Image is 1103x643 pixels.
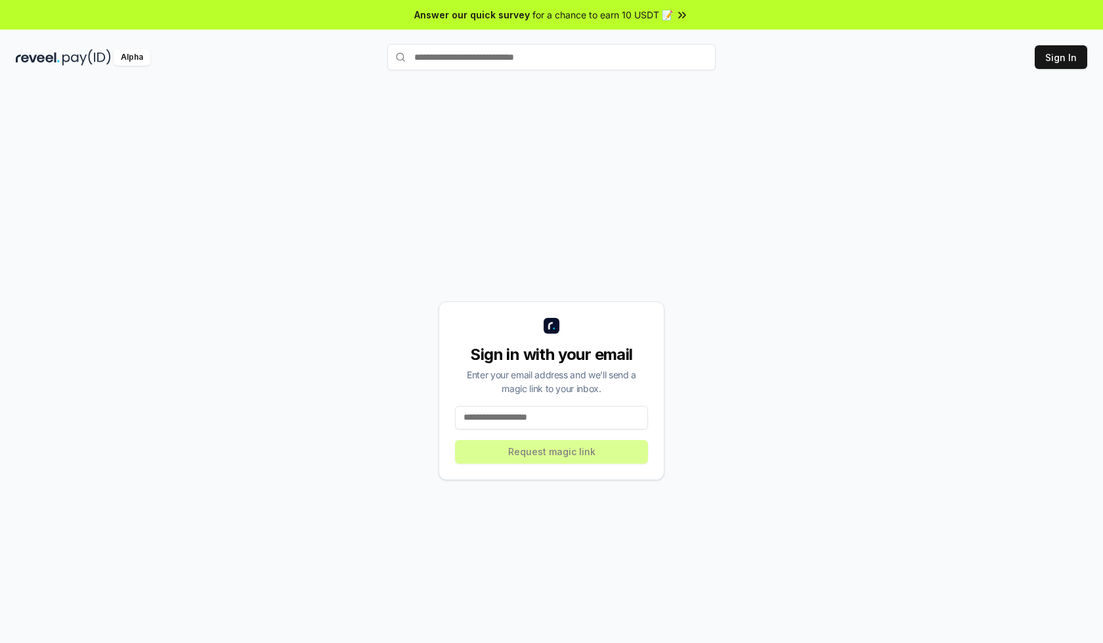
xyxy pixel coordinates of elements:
[114,49,150,66] div: Alpha
[544,318,559,334] img: logo_small
[455,344,648,365] div: Sign in with your email
[16,49,60,66] img: reveel_dark
[532,8,673,22] span: for a chance to earn 10 USDT 📝
[1035,45,1087,69] button: Sign In
[414,8,530,22] span: Answer our quick survey
[455,368,648,395] div: Enter your email address and we’ll send a magic link to your inbox.
[62,49,111,66] img: pay_id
